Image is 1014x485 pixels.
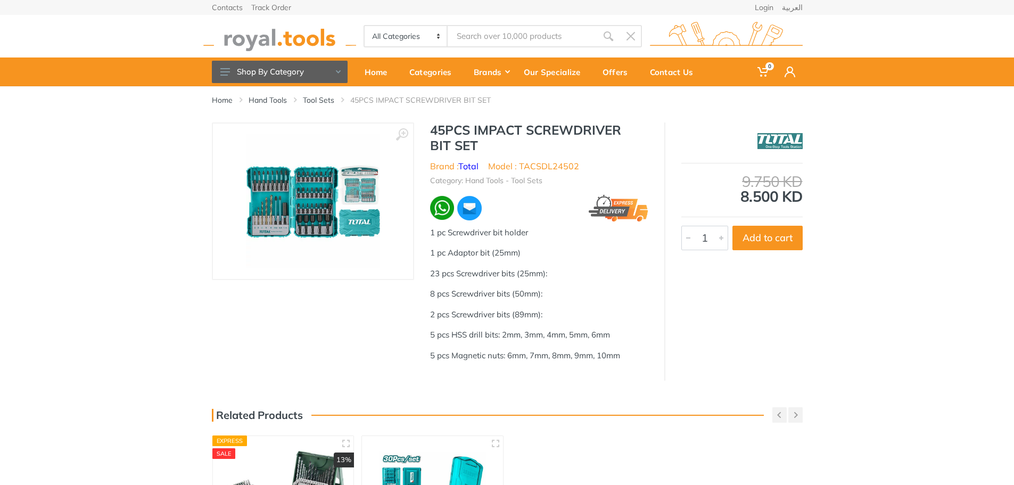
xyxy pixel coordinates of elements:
div: SALE [212,448,236,459]
button: Shop By Category [212,61,348,83]
select: Category [365,26,448,46]
div: 8.500 KD [681,174,803,204]
a: Our Specialize [516,57,595,86]
p: 1 pc Screwdriver bit holder [430,227,648,239]
div: Brands [466,61,516,83]
a: Contacts [212,4,243,11]
li: Model : TACSDL24502 [488,160,579,172]
a: Track Order [251,4,291,11]
nav: breadcrumb [212,95,803,105]
p: 5 pcs HSS drill bits: 2mm, 3mm, 4mm, 5mm, 6mm [430,329,648,341]
div: Express [212,435,248,446]
img: wa.webp [430,196,455,220]
a: Home [357,57,402,86]
h3: Related Products [212,409,303,422]
a: العربية [782,4,803,11]
img: Total [757,128,803,154]
p: 5 pcs Magnetic nuts: 6mm, 7mm, 8mm, 9mm, 10mm [430,350,648,362]
div: 13% [334,453,354,467]
div: Home [357,61,402,83]
a: Login [755,4,773,11]
span: 0 [765,62,774,70]
img: royal.tools Logo [650,22,803,51]
a: Offers [595,57,642,86]
h1: 45PCS IMPACT SCREWDRIVER BIT SET [430,122,648,153]
li: Brand : [430,160,479,172]
div: Offers [595,61,642,83]
div: Categories [402,61,466,83]
button: Add to cart [732,226,803,250]
input: Site search [448,25,597,47]
img: express.png [589,195,648,221]
img: ma.webp [456,195,483,221]
a: Total [458,161,479,171]
a: 0 [750,57,777,86]
div: Contact Us [642,61,708,83]
li: 45PCS IMPACT SCREWDRIVER BIT SET [350,95,507,105]
li: Category: Hand Tools - Tool Sets [430,175,542,186]
div: Our Specialize [516,61,595,83]
p: 1 pc Adaptor bit (25mm) [430,247,648,259]
p: 8 pcs Screwdriver bits (50mm): [430,288,648,300]
a: Home [212,95,233,105]
a: Contact Us [642,57,708,86]
img: Royal Tools - 45PCS IMPACT SCREWDRIVER BIT SET [246,134,380,268]
a: Tool Sets [303,95,334,105]
a: Categories [402,57,466,86]
p: 23 pcs Screwdriver bits (25mm): [430,268,648,280]
div: 9.750 KD [681,174,803,189]
img: royal.tools Logo [203,22,356,51]
p: 2 pcs Screwdriver bits (89mm): [430,309,648,321]
a: Hand Tools [249,95,287,105]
